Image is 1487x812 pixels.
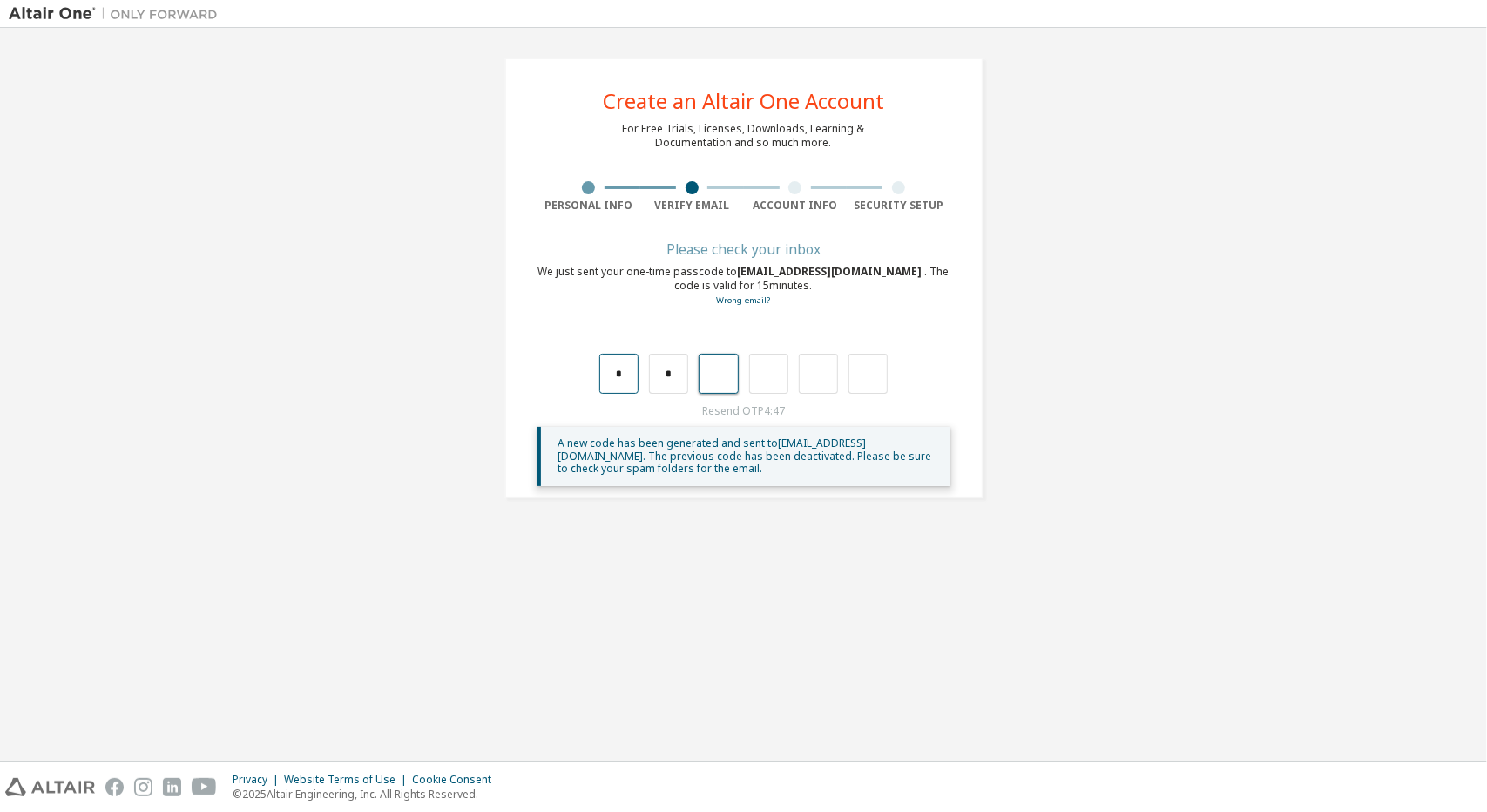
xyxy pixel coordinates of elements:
div: Verify Email [640,199,744,213]
p: © 2025 Altair Engineering, Inc. All Rights Reserved. [233,787,502,802]
div: Cookie Consent [412,773,502,787]
div: We just sent your one-time passcode to . The code is valid for 15 minutes. [537,265,950,308]
img: youtube.svg [192,778,217,796]
div: Security Setup [847,199,950,213]
span: A new code has been generated and sent to [EMAIL_ADDRESS][DOMAIN_NAME] . The previous code has be... [558,436,932,476]
div: Privacy [233,773,284,787]
div: Please check your inbox [537,244,950,254]
div: Personal Info [537,199,641,213]
img: altair_logo.svg [5,778,95,796]
div: Account Info [744,199,848,213]
span: [EMAIL_ADDRESS][DOMAIN_NAME] [738,264,925,279]
img: instagram.svg [134,778,152,796]
img: Altair One [9,5,226,23]
div: Website Terms of Use [284,773,412,787]
img: facebook.svg [105,778,124,796]
img: linkedin.svg [163,778,181,796]
a: Go back to the registration form [717,294,771,306]
div: Create an Altair One Account [603,91,884,112]
div: For Free Trials, Licenses, Downloads, Learning & Documentation and so much more. [623,122,865,150]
